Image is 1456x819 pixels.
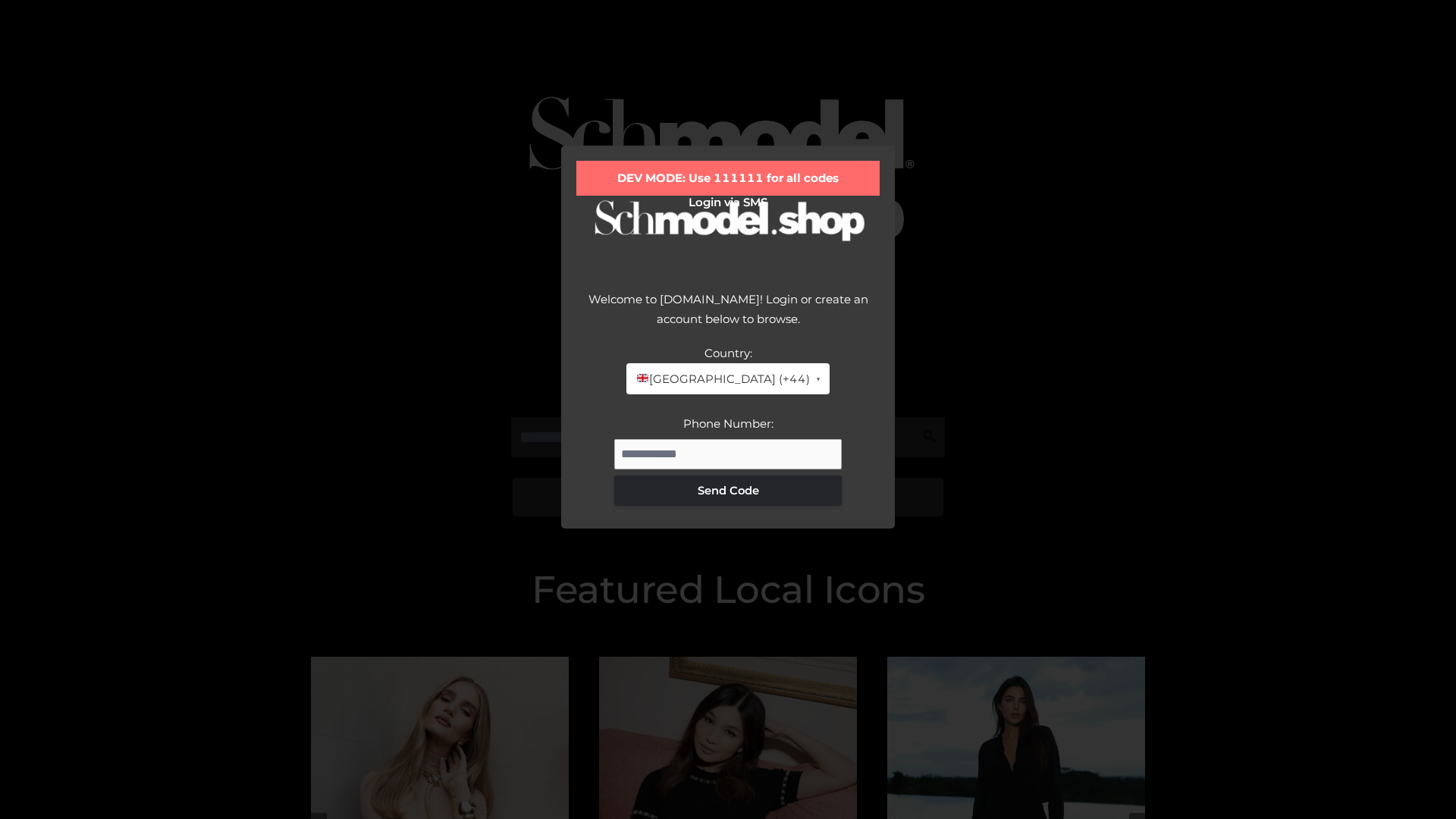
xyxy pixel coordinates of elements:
[576,161,880,196] div: DEV MODE: Use 111111 for all codes
[683,416,773,431] label: Phone Number:
[614,475,842,506] button: Send Code
[576,196,880,209] h2: Login via SMS
[704,346,752,360] label: Country:
[576,290,880,344] div: Welcome to [DOMAIN_NAME]! Login or create an account below to browse.
[635,369,809,389] span: [GEOGRAPHIC_DATA] (+44)
[637,372,648,384] img: 🇬🇧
